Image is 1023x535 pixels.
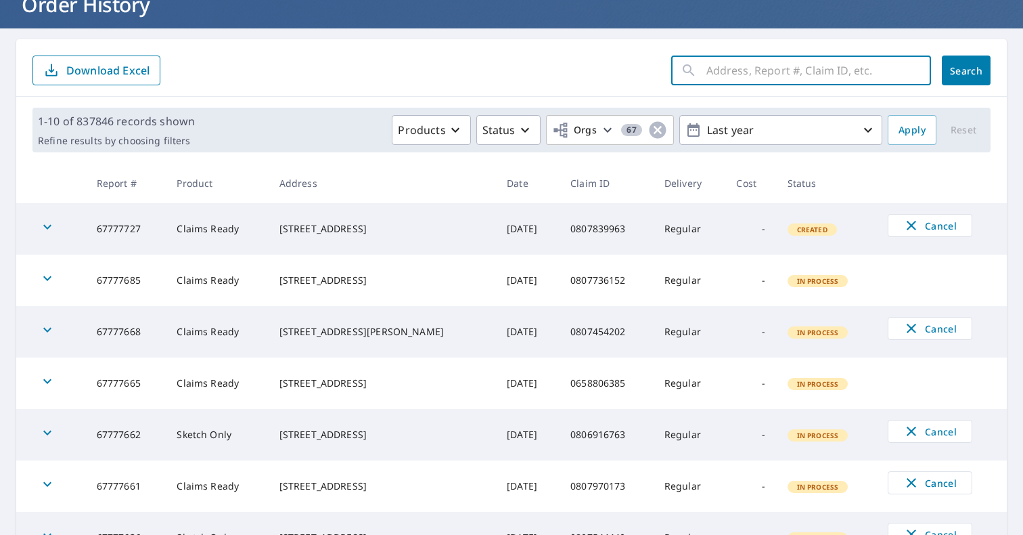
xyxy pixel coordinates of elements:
[560,306,654,358] td: 0807454202
[66,63,150,78] p: Download Excel
[899,122,926,139] span: Apply
[789,328,847,337] span: In Process
[702,119,860,142] p: Last year
[86,461,166,512] td: 67777661
[654,163,726,203] th: Delivery
[166,203,268,255] td: Claims Ready
[476,115,541,145] button: Status
[888,214,972,237] button: Cancel
[279,479,485,493] div: [STREET_ADDRESS]
[496,306,560,358] td: [DATE]
[86,409,166,461] td: 67777662
[496,255,560,306] td: [DATE]
[725,163,776,203] th: Cost
[789,225,836,234] span: Created
[942,56,991,85] button: Search
[654,409,726,461] td: Regular
[654,461,726,512] td: Regular
[888,420,972,443] button: Cancel
[725,409,776,461] td: -
[789,482,847,492] span: In Process
[496,461,560,512] td: [DATE]
[725,461,776,512] td: -
[902,320,958,337] span: Cancel
[560,255,654,306] td: 0807736152
[654,358,726,409] td: Regular
[789,431,847,440] span: In Process
[725,306,776,358] td: -
[902,423,958,440] span: Cancel
[166,255,268,306] td: Claims Ready
[560,163,654,203] th: Claim ID
[496,163,560,203] th: Date
[888,115,936,145] button: Apply
[953,64,980,77] span: Search
[86,163,166,203] th: Report #
[279,428,485,442] div: [STREET_ADDRESS]
[279,377,485,390] div: [STREET_ADDRESS]
[725,255,776,306] td: -
[789,276,847,286] span: In Process
[279,274,485,287] div: [STREET_ADDRESS]
[392,115,470,145] button: Products
[482,122,516,138] p: Status
[888,317,972,340] button: Cancel
[166,306,268,358] td: Claims Ready
[560,203,654,255] td: 0807839963
[496,409,560,461] td: [DATE]
[777,163,877,203] th: Status
[38,113,195,129] p: 1-10 of 837846 records shown
[32,56,160,85] button: Download Excel
[279,222,485,236] div: [STREET_ADDRESS]
[496,358,560,409] td: [DATE]
[166,409,268,461] td: Sketch Only
[166,461,268,512] td: Claims Ready
[888,471,972,494] button: Cancel
[86,358,166,409] td: 67777665
[654,203,726,255] td: Regular
[621,125,642,135] span: 67
[398,122,445,138] p: Products
[679,115,882,145] button: Last year
[560,358,654,409] td: 0658806385
[725,203,776,255] td: -
[706,51,931,89] input: Address, Report #, Claim ID, etc.
[38,135,195,147] p: Refine results by choosing filters
[86,306,166,358] td: 67777668
[654,306,726,358] td: Regular
[546,115,674,145] button: Orgs67
[902,217,958,234] span: Cancel
[552,122,597,139] span: Orgs
[725,358,776,409] td: -
[560,409,654,461] td: 0806916763
[166,163,268,203] th: Product
[86,255,166,306] td: 67777685
[86,203,166,255] td: 67777727
[269,163,496,203] th: Address
[654,255,726,306] td: Regular
[279,325,485,339] div: [STREET_ADDRESS][PERSON_NAME]
[789,379,847,389] span: In Process
[902,475,958,491] span: Cancel
[560,461,654,512] td: 0807970173
[166,358,268,409] td: Claims Ready
[496,203,560,255] td: [DATE]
